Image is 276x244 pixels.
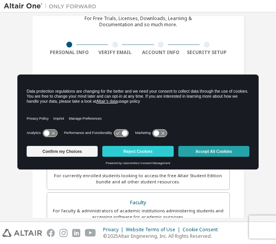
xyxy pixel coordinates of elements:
[72,229,80,237] img: linkedin.svg
[47,229,55,237] img: facebook.svg
[183,227,222,233] div: Cookie Consent
[85,15,192,28] div: For Free Trials, Licenses, Downloads, Learning & Documentation and so much more.
[103,233,222,239] p: © 2025 Altair Engineering, Inc. All Rights Reserved.
[2,229,42,237] img: altair_logo.svg
[138,49,184,56] div: Account Info
[52,173,225,185] div: For currently enrolled students looking to access the free Altair Student Edition bundle and all ...
[59,229,68,237] img: instagram.svg
[184,49,230,56] div: Security Setup
[126,227,183,233] div: Website Terms of Use
[92,49,138,56] div: Verify Email
[47,49,93,56] div: Personal Info
[85,229,96,237] img: youtube.svg
[52,208,225,220] div: For faculty & administrators of academic institutions administering students and accessing softwa...
[103,227,126,233] div: Privacy
[52,197,225,208] div: Faculty
[4,2,100,10] img: Altair One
